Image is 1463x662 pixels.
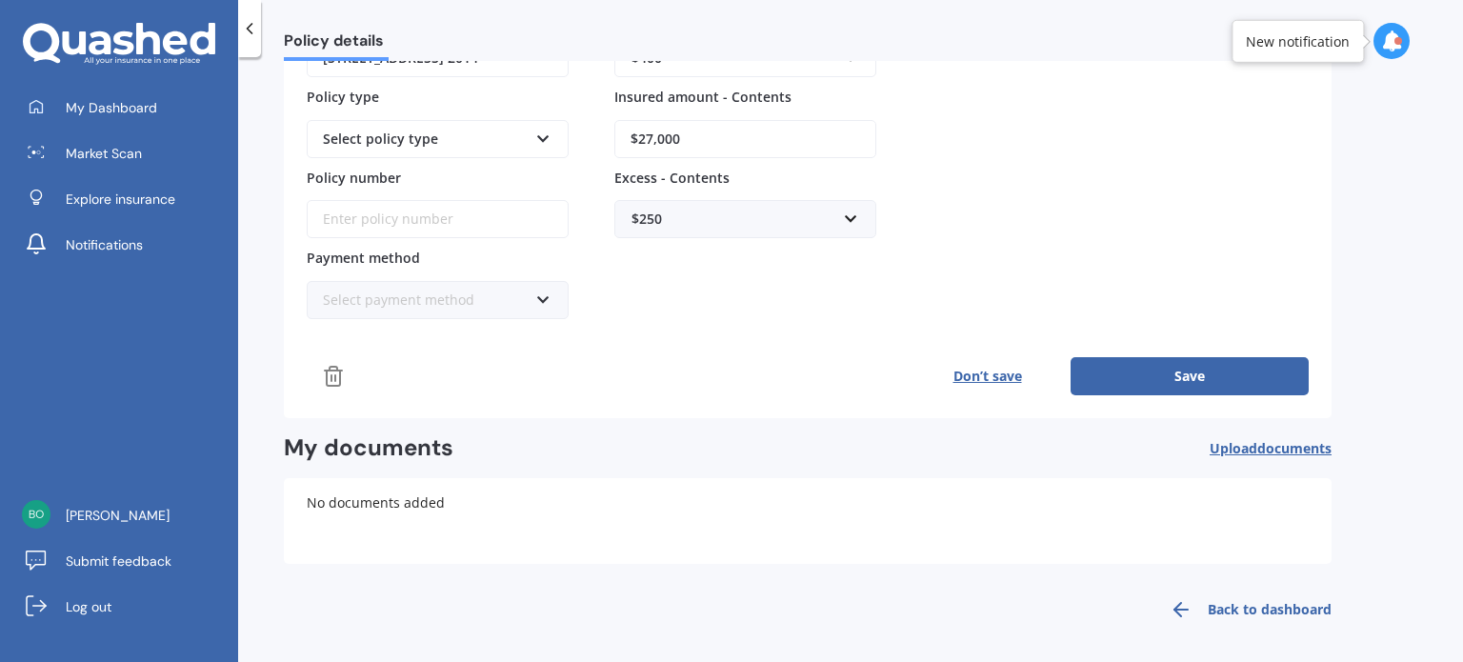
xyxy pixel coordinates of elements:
[14,134,238,172] a: Market Scan
[14,89,238,127] a: My Dashboard
[614,88,792,106] span: Insured amount - Contents
[14,180,238,218] a: Explore insurance
[66,98,157,117] span: My Dashboard
[1210,433,1332,463] button: Uploaddocuments
[14,496,238,534] a: [PERSON_NAME]
[66,506,170,525] span: [PERSON_NAME]
[284,478,1332,564] div: No documents added
[1246,31,1350,50] div: New notification
[14,226,238,264] a: Notifications
[14,542,238,580] a: Submit feedback
[1210,441,1332,456] span: Upload
[284,433,453,463] h2: My documents
[66,597,111,616] span: Log out
[1257,439,1332,457] span: documents
[14,588,238,626] a: Log out
[307,88,379,106] span: Policy type
[1071,357,1309,395] button: Save
[307,200,569,238] input: Enter policy number
[904,357,1071,395] button: Don’t save
[323,290,528,311] div: Select payment method
[66,235,143,254] span: Notifications
[66,190,175,209] span: Explore insurance
[631,209,836,230] div: $250
[22,500,50,529] img: 5a81d84d64c0bba8ce351923285aedf9
[307,168,401,186] span: Policy number
[284,31,389,57] span: Policy details
[66,144,142,163] span: Market Scan
[307,249,420,267] span: Payment method
[323,129,528,150] div: Select policy type
[66,552,171,571] span: Submit feedback
[1158,587,1332,632] a: Back to dashboard
[614,168,730,186] span: Excess - Contents
[614,120,876,158] input: Enter amount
